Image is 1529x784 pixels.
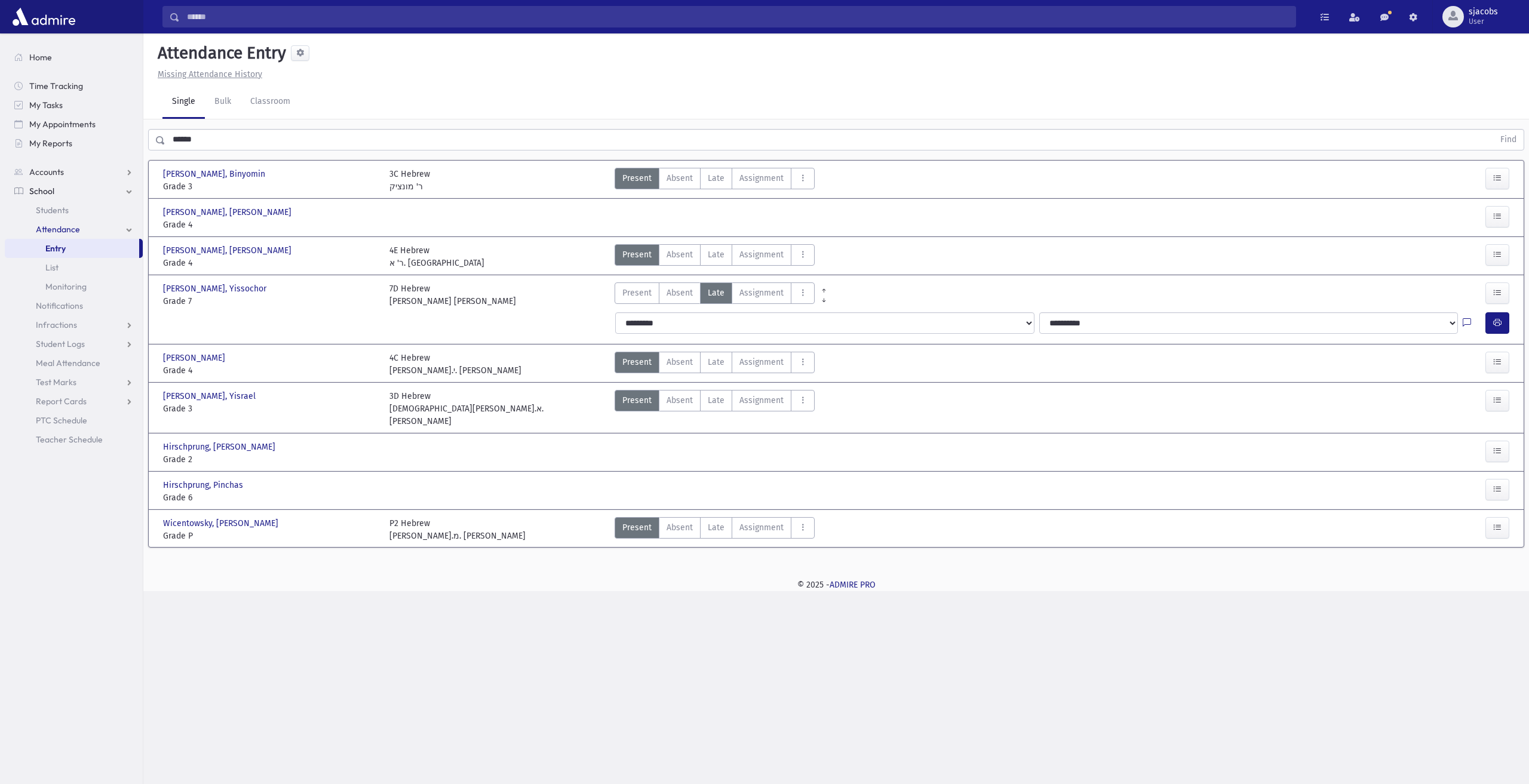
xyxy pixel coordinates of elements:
a: Student Logs [5,334,143,353]
div: 7D Hebrew [PERSON_NAME] [PERSON_NAME] [389,282,516,308]
a: Missing Attendance History [153,69,262,79]
span: Assignment [739,356,784,368]
span: List [45,262,59,273]
a: Students [5,201,143,220]
span: Absent [667,521,693,534]
span: [PERSON_NAME], [PERSON_NAME] [163,244,294,257]
span: Assignment [739,521,784,534]
a: Single [162,85,205,119]
a: My Tasks [5,96,143,115]
a: PTC Schedule [5,411,143,430]
span: Student Logs [36,339,85,349]
span: My Tasks [29,100,63,110]
div: 4C Hebrew [PERSON_NAME].י. [PERSON_NAME] [389,352,521,377]
a: Notifications [5,296,143,315]
span: User [1469,17,1498,26]
span: Report Cards [36,396,87,407]
span: Attendance [36,224,80,235]
span: Grade 3 [163,180,377,193]
span: Absent [667,287,693,299]
span: Accounts [29,167,64,177]
div: AttTypes [615,168,815,193]
u: Missing Attendance History [158,69,262,79]
span: Meal Attendance [36,358,100,368]
span: Late [708,248,724,261]
div: 3C Hebrew ר' מונציק [389,168,430,193]
span: Teacher Schedule [36,434,103,445]
button: Find [1493,130,1524,150]
span: Monitoring [45,281,87,292]
span: Late [708,521,724,534]
span: My Reports [29,138,72,149]
span: Grade 4 [163,219,377,231]
a: List [5,258,143,277]
span: [PERSON_NAME], Yissochor [163,282,269,295]
input: Search [180,6,1295,27]
span: Hirschprung, Pinchas [163,479,245,491]
a: Bulk [205,85,241,119]
a: Time Tracking [5,76,143,96]
span: Infractions [36,319,77,330]
a: Entry [5,239,139,258]
a: Monitoring [5,277,143,296]
span: Absent [667,248,693,261]
a: Home [5,48,143,67]
span: Grade 4 [163,364,377,377]
span: Present [622,248,652,261]
div: 3D Hebrew [DEMOGRAPHIC_DATA][PERSON_NAME].א. [PERSON_NAME] [389,390,604,428]
span: Assignment [739,394,784,407]
span: Grade 2 [163,453,377,466]
a: Test Marks [5,373,143,392]
a: School [5,182,143,201]
div: AttTypes [615,517,815,542]
span: Assignment [739,172,784,185]
span: Late [708,394,724,407]
span: Late [708,172,724,185]
span: Grade P [163,530,377,542]
div: P2 Hebrew [PERSON_NAME].מ. [PERSON_NAME] [389,517,526,542]
a: My Reports [5,134,143,153]
span: Entry [45,243,66,254]
span: Assignment [739,248,784,261]
a: Attendance [5,220,143,239]
a: Report Cards [5,392,143,411]
span: Assignment [739,287,784,299]
span: [PERSON_NAME] [163,352,228,364]
span: Time Tracking [29,81,83,91]
span: Present [622,394,652,407]
span: School [29,186,54,196]
span: [PERSON_NAME], Yisrael [163,390,258,402]
a: Infractions [5,315,143,334]
span: Present [622,356,652,368]
span: Absent [667,394,693,407]
span: Present [622,287,652,299]
div: AttTypes [615,244,815,269]
span: Home [29,52,52,63]
span: Absent [667,356,693,368]
span: My Appointments [29,119,96,130]
span: [PERSON_NAME], Binyomin [163,168,268,180]
span: Present [622,172,652,185]
span: Present [622,521,652,534]
span: PTC Schedule [36,415,87,426]
div: 4E Hebrew ר' א. [GEOGRAPHIC_DATA] [389,244,484,269]
span: Absent [667,172,693,185]
a: My Appointments [5,115,143,134]
div: AttTypes [615,282,815,308]
span: Notifications [36,300,83,311]
a: Classroom [241,85,300,119]
span: Grade 7 [163,295,377,308]
img: AdmirePro [10,5,78,29]
span: Wicentowsky, [PERSON_NAME] [163,517,281,530]
div: © 2025 - [162,579,1510,591]
span: Grade 6 [163,491,377,504]
div: AttTypes [615,352,815,377]
span: [PERSON_NAME], [PERSON_NAME] [163,206,294,219]
span: Students [36,205,69,216]
a: Accounts [5,162,143,182]
span: Grade 4 [163,257,377,269]
span: Grade 3 [163,402,377,415]
h5: Attendance Entry [153,43,286,63]
a: ADMIRE PRO [830,580,876,590]
span: sjacobs [1469,7,1498,17]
